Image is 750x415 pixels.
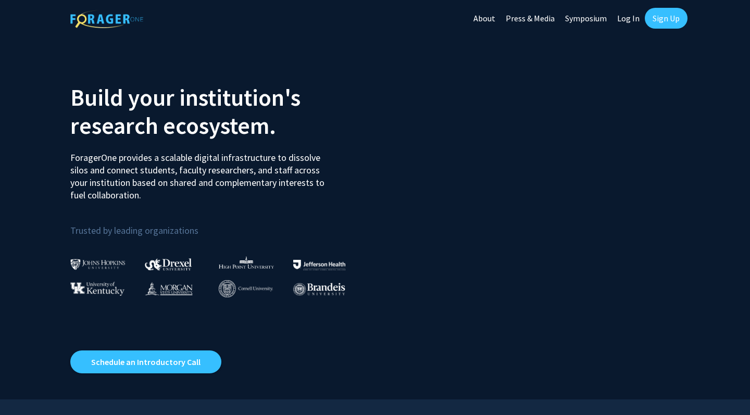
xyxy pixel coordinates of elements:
img: Brandeis University [293,283,345,296]
h2: Build your institution's research ecosystem. [70,83,367,140]
img: Drexel University [145,258,192,270]
a: Sign Up [645,8,687,29]
img: Morgan State University [145,282,193,295]
img: ForagerOne Logo [70,10,143,28]
img: Cornell University [219,280,273,297]
p: Trusted by leading organizations [70,210,367,238]
img: Thomas Jefferson University [293,260,345,270]
img: University of Kentucky [70,282,124,296]
p: ForagerOne provides a scalable digital infrastructure to dissolve silos and connect students, fac... [70,144,332,202]
img: Johns Hopkins University [70,259,126,270]
img: High Point University [219,256,274,269]
a: Opens in a new tab [70,350,221,373]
